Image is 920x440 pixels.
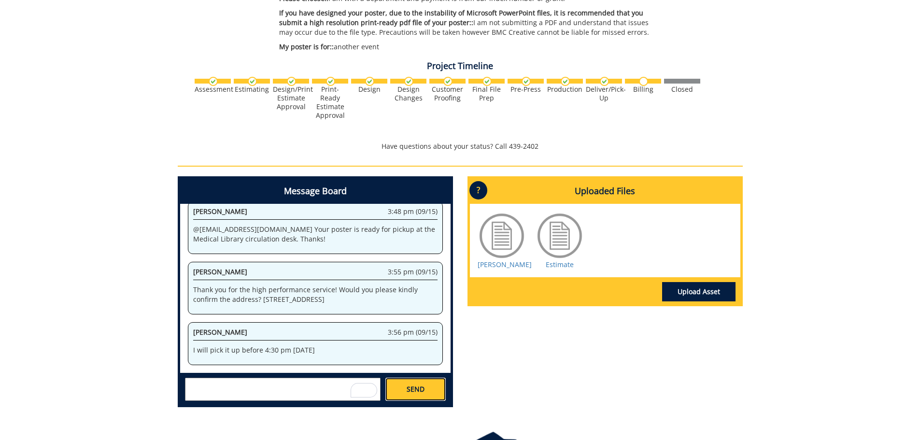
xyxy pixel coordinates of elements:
[407,384,425,394] span: SEND
[287,77,296,86] img: checkmark
[388,267,438,277] span: 3:55 pm (09/15)
[326,77,335,86] img: checkmark
[482,77,492,86] img: checkmark
[365,77,374,86] img: checkmark
[273,85,309,111] div: Design/Print Estimate Approval
[248,77,257,86] img: checkmark
[193,207,247,216] span: [PERSON_NAME]
[193,225,438,244] p: @[EMAIL_ADDRESS][DOMAIN_NAME] Your poster is ready for pickup at the Medical Library circulation ...
[279,42,334,51] span: My poster is for::
[547,85,583,94] div: Production
[625,85,661,94] div: Billing
[195,85,231,94] div: Assessment
[279,8,643,27] span: If you have designed your poster, due to the instability of Microsoft PowerPoint files, it is rec...
[468,85,505,102] div: Final File Prep
[180,179,451,204] h4: Message Board
[351,85,387,94] div: Design
[586,85,622,102] div: Deliver/Pick-Up
[600,77,609,86] img: checkmark
[522,77,531,86] img: checkmark
[193,267,247,276] span: [PERSON_NAME]
[404,77,413,86] img: checkmark
[664,85,700,94] div: Closed
[388,327,438,337] span: 3:56 pm (09/15)
[443,77,453,86] img: checkmark
[561,77,570,86] img: checkmark
[178,61,743,71] h4: Project Timeline
[388,207,438,216] span: 3:48 pm (09/15)
[385,378,445,401] a: SEND
[662,282,736,301] a: Upload Asset
[390,85,426,102] div: Design Changes
[234,85,270,94] div: Estimating
[429,85,466,102] div: Customer Proofing
[209,77,218,86] img: checkmark
[546,260,574,269] a: Estimate
[279,42,657,52] p: another event
[478,260,532,269] a: [PERSON_NAME]
[469,181,487,199] p: ?
[312,85,348,120] div: Print-Ready Estimate Approval
[639,77,648,86] img: no
[508,85,544,94] div: Pre-Press
[185,378,381,401] textarea: To enrich screen reader interactions, please activate Accessibility in Grammarly extension settings
[470,179,740,204] h4: Uploaded Files
[193,345,438,355] p: I will pick it up before 4:30 pm [DATE]
[178,142,743,151] p: Have questions about your status? Call 439-2402
[279,8,657,37] p: I am not submitting a PDF and understand that issues may occur due to the file type. Precautions ...
[193,285,438,304] p: Thank you for the high performance service! Would you please kindly confirm the address? [STREET_...
[193,327,247,337] span: [PERSON_NAME]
